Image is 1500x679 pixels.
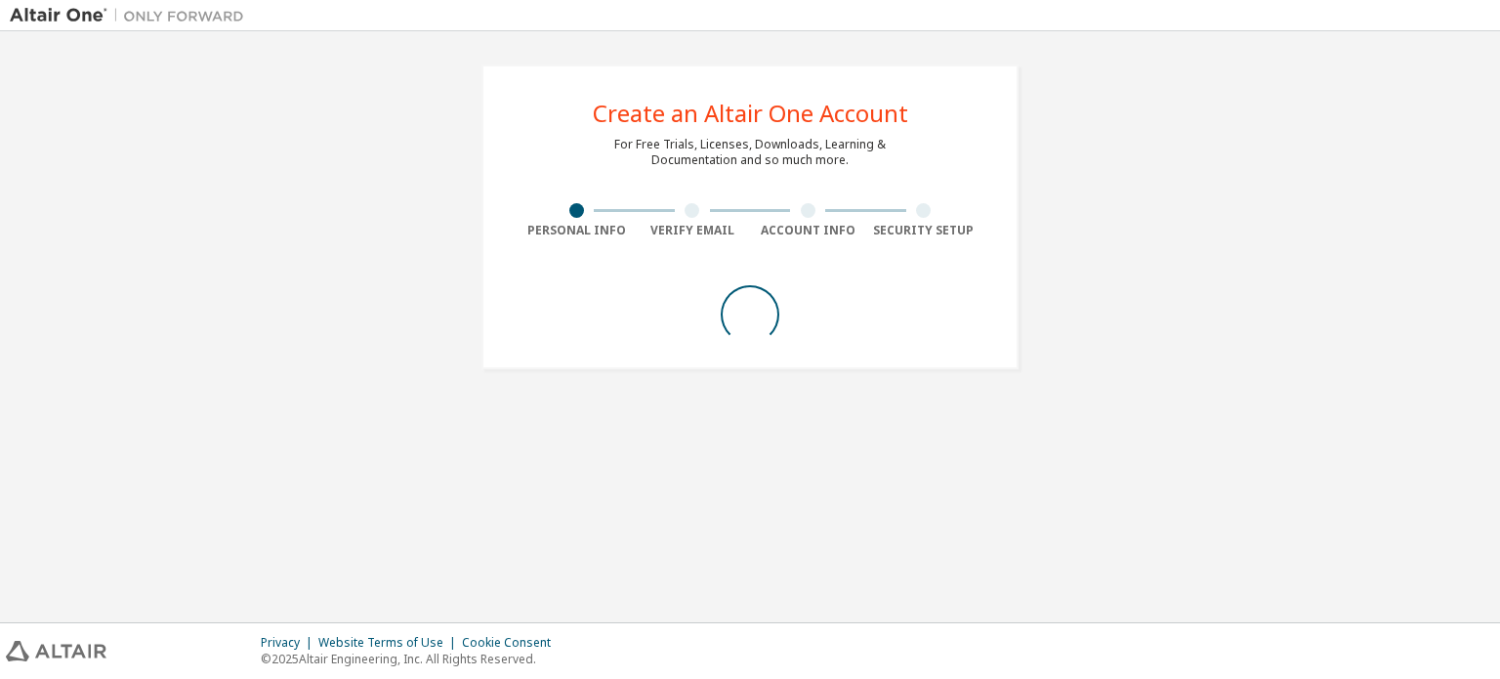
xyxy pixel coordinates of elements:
[6,641,106,661] img: altair_logo.svg
[10,6,254,25] img: Altair One
[261,651,562,667] p: © 2025 Altair Engineering, Inc. All Rights Reserved.
[261,635,318,651] div: Privacy
[750,223,866,238] div: Account Info
[462,635,562,651] div: Cookie Consent
[593,102,908,125] div: Create an Altair One Account
[866,223,982,238] div: Security Setup
[519,223,635,238] div: Personal Info
[635,223,751,238] div: Verify Email
[614,137,886,168] div: For Free Trials, Licenses, Downloads, Learning & Documentation and so much more.
[318,635,462,651] div: Website Terms of Use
